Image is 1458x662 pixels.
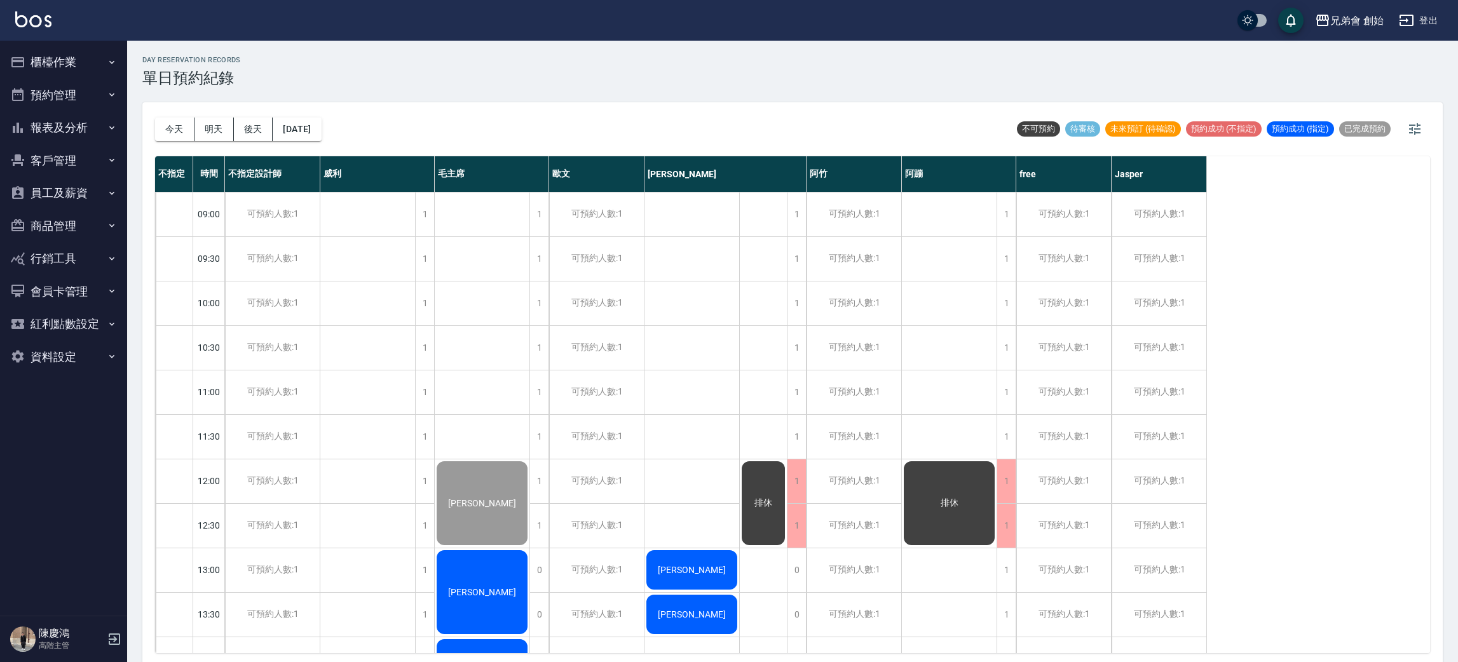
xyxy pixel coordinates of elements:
[529,459,548,503] div: 1
[807,326,901,370] div: 可預約人數:1
[225,459,320,503] div: 可預約人數:1
[415,193,434,236] div: 1
[415,237,434,281] div: 1
[415,593,434,637] div: 1
[787,593,806,637] div: 0
[194,118,234,141] button: 明天
[1112,193,1206,236] div: 可預約人數:1
[1112,415,1206,459] div: 可預約人數:1
[807,156,902,192] div: 阿竹
[549,156,644,192] div: 歐文
[529,504,548,548] div: 1
[193,236,225,281] div: 09:30
[787,281,806,325] div: 1
[997,237,1016,281] div: 1
[225,156,320,192] div: 不指定設計師
[549,593,644,637] div: 可預約人數:1
[1017,123,1060,135] span: 不可預約
[5,341,122,374] button: 資料設定
[193,414,225,459] div: 11:30
[1016,415,1111,459] div: 可預約人數:1
[1267,123,1334,135] span: 預約成功 (指定)
[5,210,122,243] button: 商品管理
[807,415,901,459] div: 可預約人數:1
[193,156,225,192] div: 時間
[1330,13,1384,29] div: 兄弟會 創始
[1065,123,1100,135] span: 待審核
[655,565,728,575] span: [PERSON_NAME]
[10,626,36,652] img: Person
[1112,370,1206,414] div: 可預約人數:1
[142,56,241,64] h2: day Reservation records
[5,242,122,275] button: 行銷工具
[787,193,806,236] div: 1
[225,370,320,414] div: 可預約人數:1
[997,193,1016,236] div: 1
[1186,123,1262,135] span: 預約成功 (不指定)
[549,193,644,236] div: 可預約人數:1
[997,548,1016,592] div: 1
[549,459,644,503] div: 可預約人數:1
[225,593,320,637] div: 可預約人數:1
[415,415,434,459] div: 1
[529,281,548,325] div: 1
[415,281,434,325] div: 1
[5,46,122,79] button: 櫃檯作業
[415,370,434,414] div: 1
[807,459,901,503] div: 可預約人數:1
[415,548,434,592] div: 1
[193,592,225,637] div: 13:30
[39,640,104,651] p: 高階主管
[193,548,225,592] div: 13:00
[1016,156,1112,192] div: free
[225,237,320,281] div: 可預約人數:1
[644,156,807,192] div: [PERSON_NAME]
[1112,281,1206,325] div: 可預約人數:1
[1016,504,1111,548] div: 可預約人數:1
[529,415,548,459] div: 1
[415,459,434,503] div: 1
[193,370,225,414] div: 11:00
[225,415,320,459] div: 可預約人數:1
[1278,8,1304,33] button: save
[39,627,104,640] h5: 陳慶鴻
[1016,326,1111,370] div: 可預約人數:1
[446,587,519,597] span: [PERSON_NAME]
[1105,123,1181,135] span: 未來預訂 (待確認)
[549,370,644,414] div: 可預約人數:1
[997,459,1016,503] div: 1
[193,281,225,325] div: 10:00
[1112,459,1206,503] div: 可預約人數:1
[415,326,434,370] div: 1
[446,498,519,508] span: [PERSON_NAME]
[225,281,320,325] div: 可預約人數:1
[320,156,435,192] div: 威利
[225,504,320,548] div: 可預約人數:1
[155,156,193,192] div: 不指定
[225,193,320,236] div: 可預約人數:1
[5,307,122,341] button: 紅利點數設定
[938,497,961,509] span: 排休
[155,118,194,141] button: 今天
[142,69,241,87] h3: 單日預約紀錄
[529,193,548,236] div: 1
[234,118,273,141] button: 後天
[1016,548,1111,592] div: 可預約人數:1
[1016,459,1111,503] div: 可預約人數:1
[902,156,1016,192] div: 阿蹦
[529,548,548,592] div: 0
[5,275,122,308] button: 會員卡管理
[787,326,806,370] div: 1
[997,593,1016,637] div: 1
[807,548,901,592] div: 可預約人數:1
[1016,281,1111,325] div: 可預約人數:1
[529,326,548,370] div: 1
[787,548,806,592] div: 0
[1016,370,1111,414] div: 可預約人數:1
[807,281,901,325] div: 可預約人數:1
[415,504,434,548] div: 1
[752,497,775,509] span: 排休
[5,79,122,112] button: 預約管理
[549,548,644,592] div: 可預約人數:1
[549,281,644,325] div: 可預約人數:1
